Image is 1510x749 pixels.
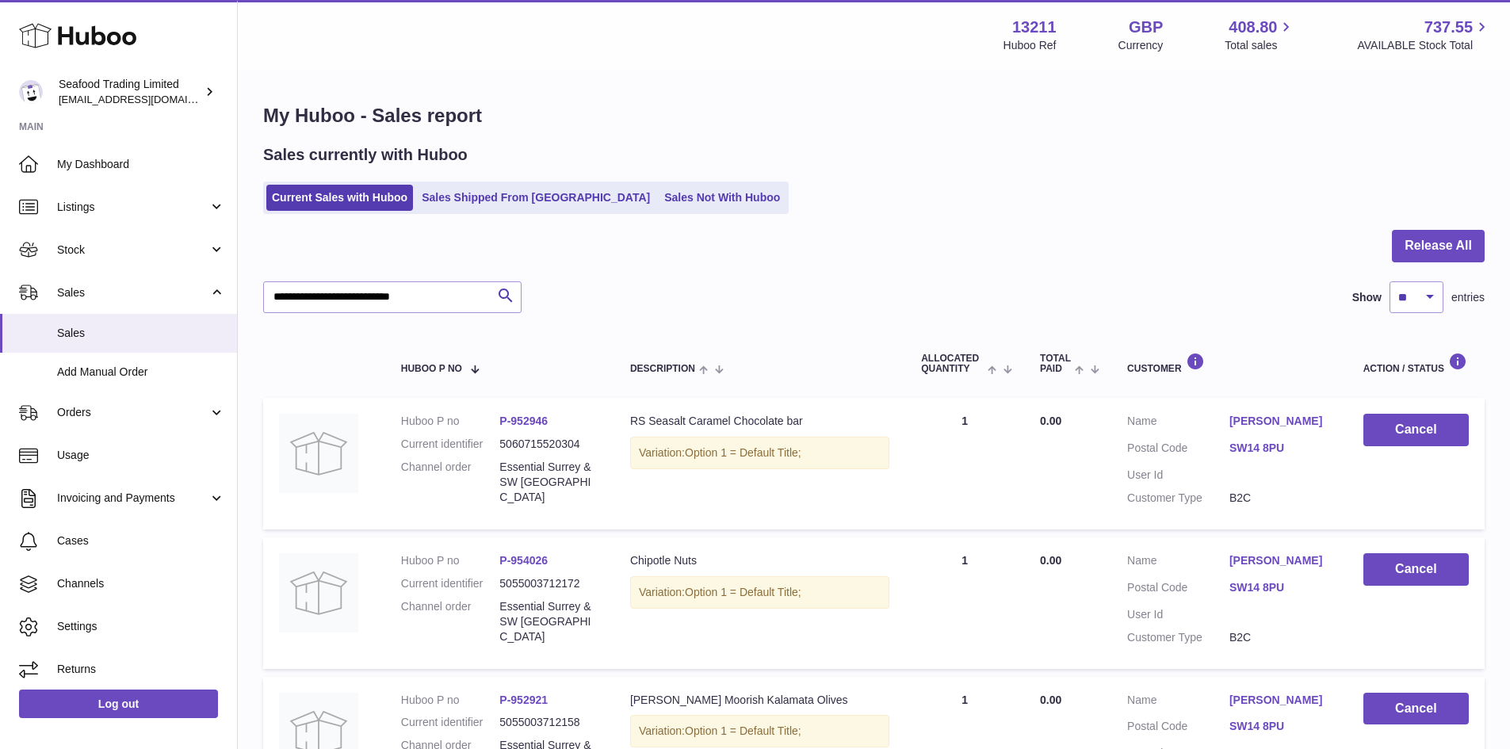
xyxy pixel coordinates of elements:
[1118,38,1164,53] div: Currency
[1451,290,1485,305] span: entries
[57,157,225,172] span: My Dashboard
[401,414,500,429] dt: Huboo P no
[279,414,358,493] img: no-photo.jpg
[1012,17,1057,38] strong: 13211
[1357,17,1491,53] a: 737.55 AVAILABLE Stock Total
[630,693,889,708] div: [PERSON_NAME] Moorish Kalamata Olives
[685,446,801,459] span: Option 1 = Default Title;
[1003,38,1057,53] div: Huboo Ref
[685,724,801,737] span: Option 1 = Default Title;
[57,448,225,463] span: Usage
[499,554,548,567] a: P-954026
[416,185,656,211] a: Sales Shipped From [GEOGRAPHIC_DATA]
[499,576,598,591] dd: 5055003712172
[1127,630,1229,645] dt: Customer Type
[921,353,984,374] span: ALLOCATED Quantity
[1040,415,1061,427] span: 0.00
[57,576,225,591] span: Channels
[499,415,548,427] a: P-952946
[1127,719,1229,738] dt: Postal Code
[57,326,225,341] span: Sales
[1392,230,1485,262] button: Release All
[630,364,695,374] span: Description
[1127,468,1229,483] dt: User Id
[57,200,208,215] span: Listings
[499,694,548,706] a: P-952921
[263,103,1485,128] h1: My Huboo - Sales report
[59,93,233,105] span: [EMAIL_ADDRESS][DOMAIN_NAME]
[1229,693,1332,708] a: [PERSON_NAME]
[1229,553,1332,568] a: [PERSON_NAME]
[1127,441,1229,460] dt: Postal Code
[57,533,225,548] span: Cases
[59,77,201,107] div: Seafood Trading Limited
[57,365,225,380] span: Add Manual Order
[630,576,889,609] div: Variation:
[1352,290,1382,305] label: Show
[1127,414,1229,433] dt: Name
[630,414,889,429] div: RS Seasalt Caramel Chocolate bar
[401,437,500,452] dt: Current identifier
[1363,353,1469,374] div: Action / Status
[19,690,218,718] a: Log out
[401,693,500,708] dt: Huboo P no
[1129,17,1163,38] strong: GBP
[630,553,889,568] div: Chipotle Nuts
[659,185,786,211] a: Sales Not With Huboo
[630,715,889,747] div: Variation:
[1357,38,1491,53] span: AVAILABLE Stock Total
[499,437,598,452] dd: 5060715520304
[401,599,500,644] dt: Channel order
[499,599,598,644] dd: Essential Surrey & SW [GEOGRAPHIC_DATA]
[57,285,208,300] span: Sales
[1229,630,1332,645] dd: B2C
[57,619,225,634] span: Settings
[1229,719,1332,734] a: SW14 8PU
[1363,414,1469,446] button: Cancel
[1225,17,1295,53] a: 408.80 Total sales
[19,80,43,104] img: online@rickstein.com
[1225,38,1295,53] span: Total sales
[1127,353,1332,374] div: Customer
[1127,607,1229,622] dt: User Id
[57,662,225,677] span: Returns
[1229,491,1332,506] dd: B2C
[685,586,801,598] span: Option 1 = Default Title;
[401,364,462,374] span: Huboo P no
[499,715,598,730] dd: 5055003712158
[263,144,468,166] h2: Sales currently with Huboo
[1424,17,1473,38] span: 737.55
[1229,17,1277,38] span: 408.80
[57,491,208,506] span: Invoicing and Payments
[401,460,500,505] dt: Channel order
[57,243,208,258] span: Stock
[1127,491,1229,506] dt: Customer Type
[401,553,500,568] dt: Huboo P no
[1040,554,1061,567] span: 0.00
[1229,441,1332,456] a: SW14 8PU
[1229,580,1332,595] a: SW14 8PU
[1040,353,1071,374] span: Total paid
[905,537,1024,669] td: 1
[630,437,889,469] div: Variation:
[905,398,1024,529] td: 1
[266,185,413,211] a: Current Sales with Huboo
[1127,580,1229,599] dt: Postal Code
[279,553,358,632] img: no-photo.jpg
[1040,694,1061,706] span: 0.00
[1363,693,1469,725] button: Cancel
[1127,553,1229,572] dt: Name
[1363,553,1469,586] button: Cancel
[401,715,500,730] dt: Current identifier
[57,405,208,420] span: Orders
[499,460,598,505] dd: Essential Surrey & SW [GEOGRAPHIC_DATA]
[401,576,500,591] dt: Current identifier
[1229,414,1332,429] a: [PERSON_NAME]
[1127,693,1229,712] dt: Name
